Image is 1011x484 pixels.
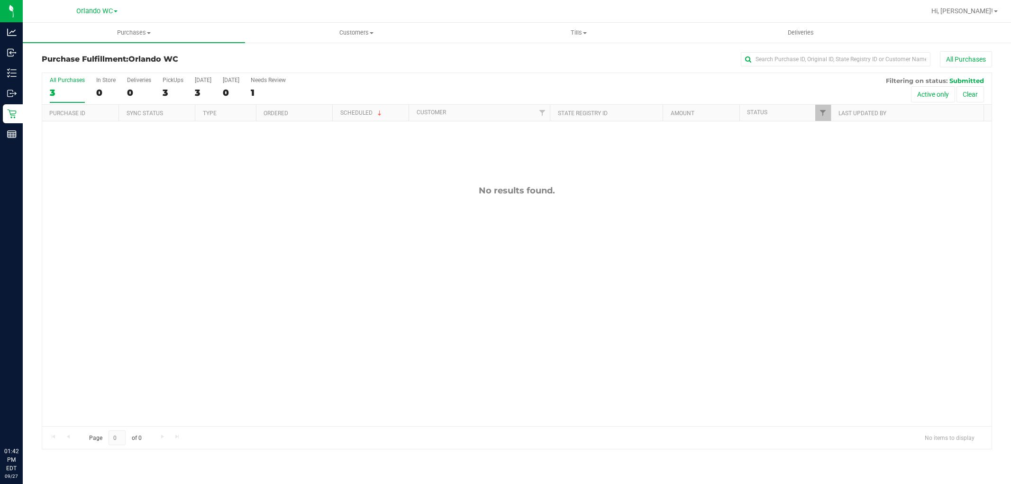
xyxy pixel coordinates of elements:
[9,408,38,437] iframe: Resource center
[534,105,550,121] a: Filter
[251,77,286,83] div: Needs Review
[128,55,178,64] span: Orlando WC
[195,77,211,83] div: [DATE]
[42,55,358,64] h3: Purchase Fulfillment:
[671,110,694,117] a: Amount
[838,110,886,117] a: Last Updated By
[76,7,113,15] span: Orlando WC
[7,109,17,119] inline-svg: Retail
[127,87,151,98] div: 0
[264,110,288,117] a: Ordered
[163,87,183,98] div: 3
[163,77,183,83] div: PickUps
[4,447,18,473] p: 01:42 PM EDT
[223,87,239,98] div: 0
[949,77,984,84] span: Submitted
[467,23,690,43] a: Tills
[28,407,39,418] iframe: Resource center unread badge
[4,473,18,480] p: 09/27
[940,51,992,67] button: All Purchases
[7,129,17,139] inline-svg: Reports
[203,110,217,117] a: Type
[911,86,955,102] button: Active only
[956,86,984,102] button: Clear
[417,109,446,116] a: Customer
[690,23,912,43] a: Deliveries
[7,89,17,98] inline-svg: Outbound
[96,77,116,83] div: In Store
[7,48,17,57] inline-svg: Inbound
[931,7,993,15] span: Hi, [PERSON_NAME]!
[251,87,286,98] div: 1
[23,28,245,37] span: Purchases
[558,110,608,117] a: State Registry ID
[246,28,467,37] span: Customers
[49,110,85,117] a: Purchase ID
[223,77,239,83] div: [DATE]
[42,185,992,196] div: No results found.
[127,110,163,117] a: Sync Status
[747,109,767,116] a: Status
[96,87,116,98] div: 0
[81,430,149,445] span: Page of 0
[815,105,831,121] a: Filter
[50,77,85,83] div: All Purchases
[886,77,947,84] span: Filtering on status:
[775,28,827,37] span: Deliveries
[741,52,930,66] input: Search Purchase ID, Original ID, State Registry ID or Customer Name...
[50,87,85,98] div: 3
[23,23,245,43] a: Purchases
[468,28,689,37] span: Tills
[340,110,383,116] a: Scheduled
[127,77,151,83] div: Deliveries
[245,23,467,43] a: Customers
[7,68,17,78] inline-svg: Inventory
[195,87,211,98] div: 3
[917,430,982,445] span: No items to display
[7,27,17,37] inline-svg: Analytics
